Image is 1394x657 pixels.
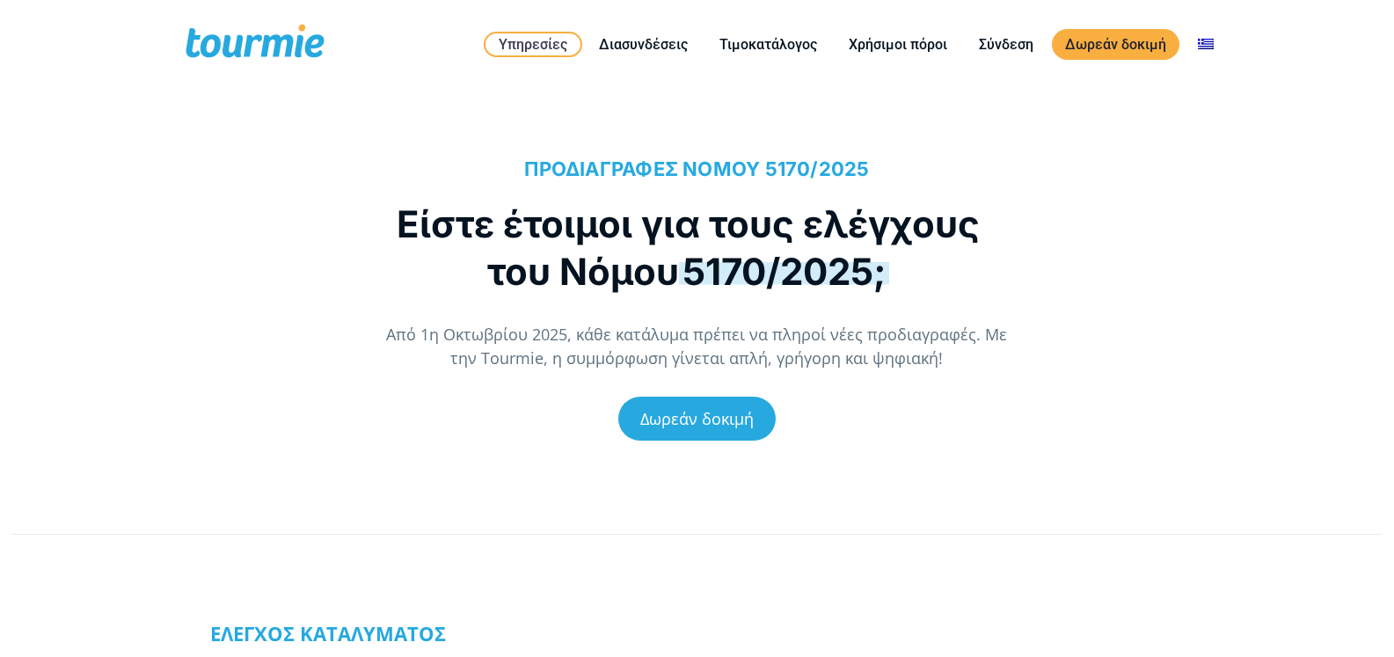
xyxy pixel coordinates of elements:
b: ΕΛΕΓΧΟΣ ΚΑΤΑΛΥΜΑΤΟΣ [210,620,446,646]
a: Τιμοκατάλογος [706,33,830,55]
a: Χρήσιμοι πόροι [836,33,960,55]
a: Δωρεάν δοκιμή [1052,29,1179,60]
a: Σύνδεση [966,33,1047,55]
span: ΠΡΟΔΙΑΓΡΑΦΕΣ ΝΟΜΟΥ 5170/2025 [524,157,869,180]
a: Υπηρεσίες [484,32,582,57]
span: 5170/2025; [679,249,889,294]
a: Δωρεάν δοκιμή [618,397,776,441]
p: Από 1η Οκτωβρίου 2025, κάθε κατάλυμα πρέπει να πληροί νέες προδιαγραφές. Με την Tourmie, η συμμόρ... [378,323,1016,370]
a: Αλλαγή σε [1185,33,1227,55]
h1: Είστε έτοιμοι για τους ελέγχους του Νόμου [378,201,998,296]
a: Διασυνδέσεις [586,33,701,55]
